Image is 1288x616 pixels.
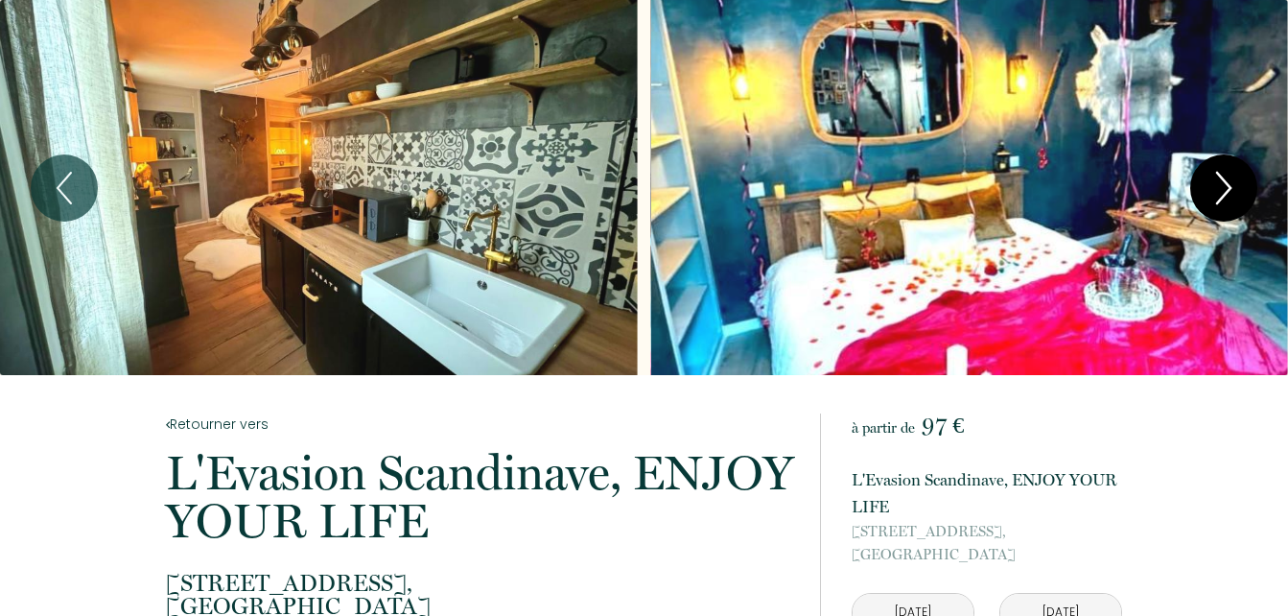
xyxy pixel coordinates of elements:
[922,412,964,438] span: 97 €
[166,449,795,545] p: L'Evasion Scandinave, ENJOY YOUR LIFE
[166,414,795,435] a: Retourner vers
[852,520,1122,543] span: [STREET_ADDRESS],
[166,572,795,595] span: [STREET_ADDRESS],
[852,419,915,437] span: à partir de
[31,154,98,222] button: Previous
[852,466,1122,520] p: L'Evasion Scandinave, ENJOY YOUR LIFE
[852,520,1122,566] p: [GEOGRAPHIC_DATA]
[1190,154,1257,222] button: Next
